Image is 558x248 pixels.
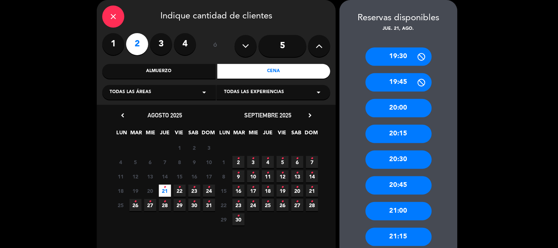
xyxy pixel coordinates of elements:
[247,156,259,168] span: 3
[126,33,148,55] label: 2
[311,153,313,164] i: •
[232,213,245,226] span: 30
[248,128,260,141] span: MIE
[232,170,245,183] span: 9
[262,170,274,183] span: 11
[267,153,269,164] i: •
[164,196,166,208] i: •
[145,128,157,141] span: MIE
[129,199,142,211] span: 26
[150,33,172,55] label: 3
[174,156,186,168] span: 8
[224,89,284,96] span: Todas las experiencias
[130,128,142,141] span: MAR
[218,170,230,183] span: 8
[247,199,259,211] span: 24
[237,167,240,179] i: •
[277,185,289,197] span: 19
[306,156,318,168] span: 7
[115,199,127,211] span: 25
[193,181,196,193] i: •
[232,156,245,168] span: 2
[102,64,216,79] div: Almuerzo
[366,228,432,246] div: 21:15
[247,170,259,183] span: 10
[237,153,240,164] i: •
[109,12,118,21] i: close
[296,153,299,164] i: •
[218,213,230,226] span: 29
[149,196,152,208] i: •
[134,196,137,208] i: •
[174,33,196,55] label: 4
[119,111,127,119] i: chevron_left
[203,142,215,154] span: 3
[178,181,181,193] i: •
[174,170,186,183] span: 15
[277,156,289,168] span: 5
[340,11,458,25] div: Reservas disponibles
[115,185,127,197] span: 18
[366,73,432,92] div: 19:45
[232,199,245,211] span: 23
[262,156,274,168] span: 4
[129,170,142,183] span: 12
[188,170,200,183] span: 16
[306,199,318,211] span: 28
[281,196,284,208] i: •
[277,199,289,211] span: 26
[262,199,274,211] span: 25
[281,167,284,179] i: •
[144,156,156,168] span: 6
[366,125,432,143] div: 20:15
[102,6,330,28] div: Indique cantidad de clientes
[148,111,182,119] span: agosto 2025
[366,202,432,220] div: 21:00
[267,181,269,193] i: •
[291,185,303,197] span: 20
[291,170,303,183] span: 13
[193,196,196,208] i: •
[291,156,303,168] span: 6
[219,128,231,141] span: LUN
[129,185,142,197] span: 19
[276,128,288,141] span: VIE
[159,199,171,211] span: 28
[296,196,299,208] i: •
[188,142,200,154] span: 2
[164,181,166,193] i: •
[252,181,255,193] i: •
[291,199,303,211] span: 27
[115,170,127,183] span: 11
[281,153,284,164] i: •
[237,196,240,208] i: •
[218,185,230,197] span: 15
[129,156,142,168] span: 5
[217,64,331,79] div: Cena
[218,156,230,168] span: 1
[306,170,318,183] span: 14
[262,185,274,197] span: 18
[208,196,210,208] i: •
[102,33,124,55] label: 1
[159,185,171,197] span: 21
[144,185,156,197] span: 20
[232,185,245,197] span: 16
[244,111,291,119] span: septiembre 2025
[159,170,171,183] span: 14
[188,199,200,211] span: 30
[277,170,289,183] span: 12
[218,199,230,211] span: 22
[188,185,200,197] span: 23
[110,89,151,96] span: Todas las áreas
[174,142,186,154] span: 1
[311,181,313,193] i: •
[200,88,209,97] i: arrow_drop_down
[252,167,255,179] i: •
[252,196,255,208] i: •
[174,185,186,197] span: 22
[306,185,318,197] span: 21
[116,128,128,141] span: LUN
[267,167,269,179] i: •
[178,196,181,208] i: •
